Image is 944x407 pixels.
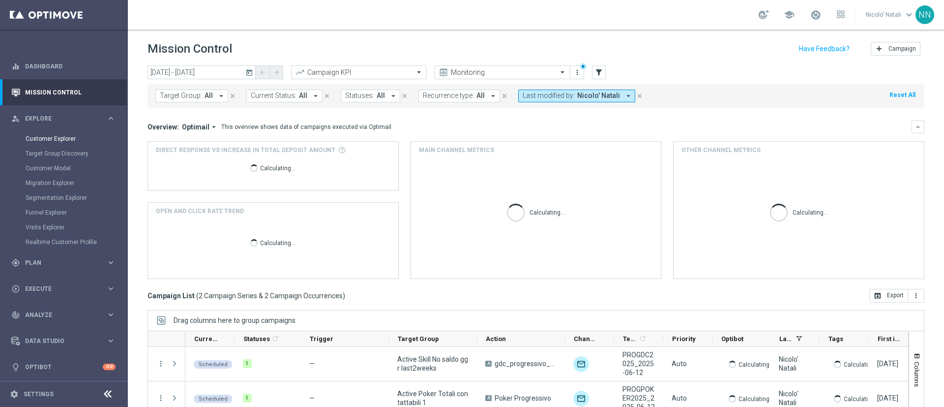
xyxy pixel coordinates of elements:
div: Realtime Customer Profile [26,235,127,250]
div: 02 Oct 2025, Thursday [877,359,898,368]
span: ) [343,291,345,300]
img: Optimail [573,391,589,407]
span: Templates [623,335,637,343]
a: Customer Model [26,164,102,172]
span: school [784,9,795,20]
span: gdc_progressivo_ricarica50%_fino50€ [495,359,557,368]
div: play_circle_outline Execute keyboard_arrow_right [11,285,116,293]
input: Select date range [147,65,256,79]
i: arrow_forward [273,69,280,76]
i: keyboard_arrow_right [106,258,116,267]
a: Funnel Explorer [26,209,102,217]
div: This overview shows data of campaigns executed via Optimail [221,123,391,131]
span: PROGDC2025_2025-06-12 [622,350,655,377]
i: arrow_drop_down [489,92,498,100]
a: Mission Control [25,79,116,105]
span: — [309,394,315,402]
h3: Overview: [147,123,179,131]
i: keyboard_arrow_right [106,310,116,319]
i: settings [10,390,19,399]
span: Scheduled [199,396,228,402]
ng-select: Campaign KPI [291,65,427,79]
a: Segmentation Explorer [26,194,102,202]
i: refresh [271,335,279,343]
button: Data Studio keyboard_arrow_right [11,337,116,345]
a: Realtime Customer Profile [26,238,102,246]
button: Optimail arrow_drop_down [179,123,221,131]
button: track_changes Analyze keyboard_arrow_right [11,311,116,319]
div: Data Studio [11,337,106,345]
div: Execute [11,284,106,293]
h3: Campaign List [147,291,345,300]
i: close [324,93,330,99]
div: Visits Explorer [26,220,127,235]
span: Optimail [182,123,209,131]
button: Current Status: All arrow_drop_down [246,90,323,102]
i: more_vert [573,68,581,76]
h1: Mission Control [147,42,232,56]
span: Recurrence type: [423,92,474,100]
span: Explore [25,116,106,122]
i: close [501,93,508,99]
span: Trigger [310,335,333,343]
span: Scheduled [199,361,228,368]
i: today [245,68,254,77]
button: more_vert [156,394,165,403]
a: Nicolo' Natalikeyboard_arrow_down [865,7,915,22]
span: Current Status [194,335,218,343]
span: All [377,92,385,100]
button: today [244,65,256,80]
button: Target Group: All arrow_drop_down [155,90,228,102]
button: add Campaign [871,42,920,56]
span: Statuses [243,335,270,343]
div: Customer Model [26,161,127,176]
button: close [400,91,409,101]
span: Calculate column [637,333,647,344]
i: arrow_drop_down [209,123,218,131]
a: Migration Explorer [26,179,102,187]
span: A [485,395,492,401]
button: Recurrence type: All arrow_drop_down [418,90,500,102]
span: 2 Campaign Series & 2 Campaign Occurrences [199,291,343,300]
span: All [299,92,307,100]
div: Mission Control [11,89,116,96]
i: equalizer [11,62,20,71]
span: A [485,361,492,367]
button: Statuses: All arrow_drop_down [341,90,400,102]
div: Press SPACE to select this row. [148,347,185,381]
button: more_vert [572,66,582,78]
span: Columns [913,362,921,387]
div: 1 [243,394,252,403]
span: keyboard_arrow_down [904,9,914,20]
span: All [205,92,213,100]
i: play_circle_outline [11,284,20,293]
span: ( [196,291,199,300]
i: keyboard_arrow_right [106,114,116,123]
a: Dashboard [25,53,116,79]
button: Last modified by: Nicolo' Natali arrow_drop_down [518,90,635,102]
span: Statuses: [345,92,374,100]
i: more_vert [156,359,165,368]
h4: OPEN AND CLICK RATE TREND [156,207,244,216]
span: Calculate column [270,333,279,344]
ng-select: Monitoring [435,65,570,79]
div: Funnel Explorer [26,205,127,220]
button: arrow_back [256,65,269,79]
p: Calculating... [260,238,295,247]
img: Optimail [573,356,589,372]
button: arrow_forward [269,65,283,79]
div: person_search Explore keyboard_arrow_right [11,115,116,123]
i: keyboard_arrow_down [914,124,921,130]
div: Plan [11,258,106,267]
span: Execute [25,286,106,292]
button: equalizer Dashboard [11,63,116,70]
span: Tags [828,335,843,343]
span: All [476,92,485,100]
button: Reset All [888,90,916,100]
span: Analyze [25,312,106,318]
span: Active Skill No saldo ggr last2weeks [397,355,469,373]
i: filter_alt [594,68,603,77]
div: Nicolo' Natali [779,389,811,407]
